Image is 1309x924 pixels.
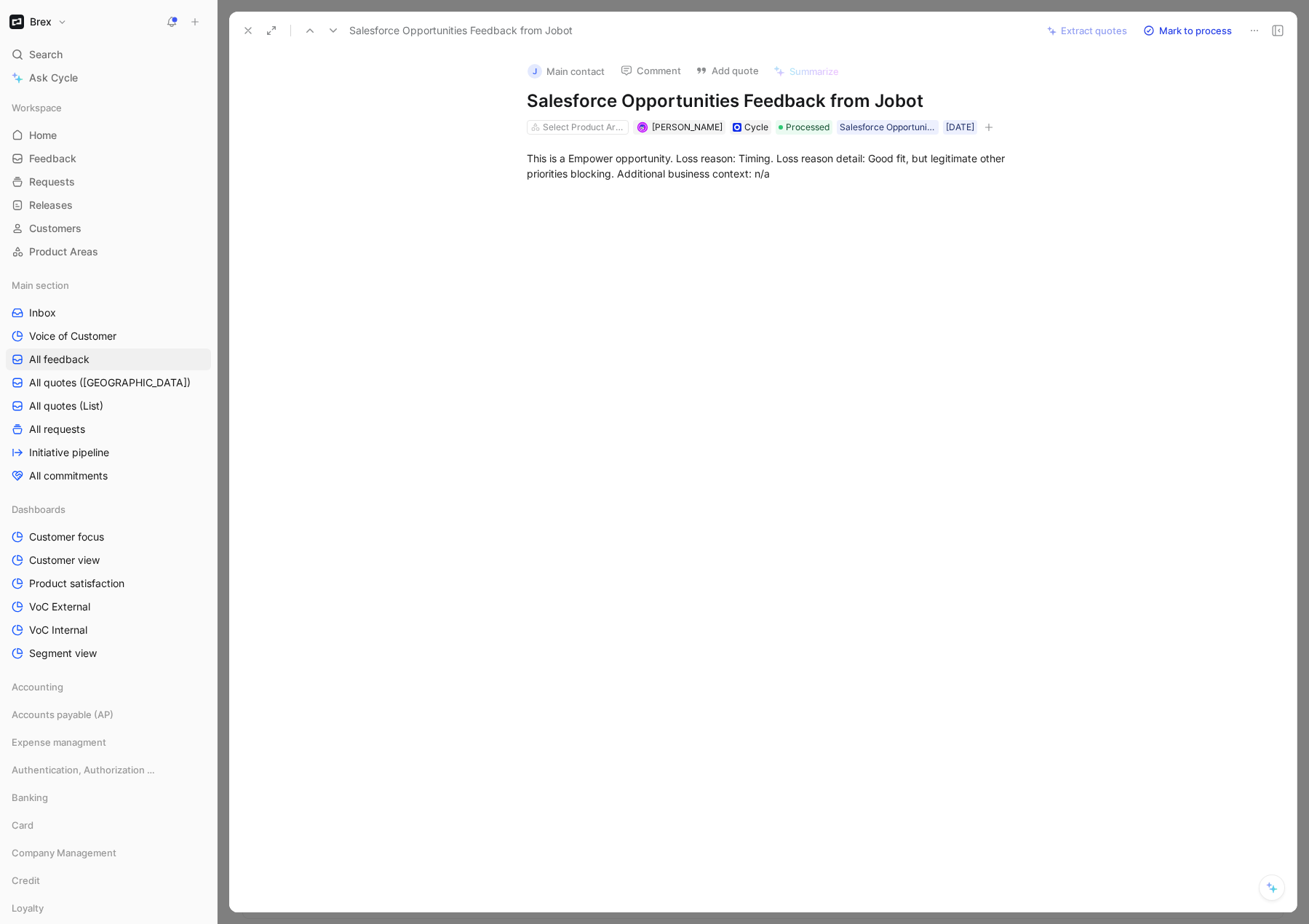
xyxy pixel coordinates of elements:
span: Inbox [29,306,56,320]
div: Processed [776,120,832,135]
span: Card [12,818,33,832]
div: Banking [6,786,211,808]
span: Requests [29,175,75,189]
button: Extract quotes [1041,20,1134,41]
span: Accounts payable (AP) [12,707,114,722]
span: Feedback [29,151,76,166]
a: Customer view [6,549,211,571]
button: BrexBrex [6,12,71,32]
a: Releases [6,194,211,216]
div: [DATE] [946,120,974,135]
span: Expense managment [12,735,106,749]
button: Mark to process [1137,20,1238,41]
img: Brex [9,15,24,29]
span: All quotes (List) [29,399,103,413]
a: Inbox [6,302,211,324]
div: Expense managment [6,731,211,757]
span: Segment view [29,646,97,661]
span: All commitments [29,469,108,483]
a: Home [6,124,211,146]
span: [PERSON_NAME] [652,122,723,132]
span: Summarize [789,65,839,78]
div: Expense managment [6,731,211,753]
span: Main section [12,278,69,292]
span: Processed [786,120,829,135]
span: Customers [29,221,81,236]
a: All commitments [6,465,211,487]
a: All quotes ([GEOGRAPHIC_DATA]) [6,372,211,394]
div: Dashboards [6,498,211,520]
a: Ask Cycle [6,67,211,89]
div: Company Management [6,842,211,868]
button: Add quote [689,60,765,81]
span: Search [29,46,63,63]
span: Dashboards [12,502,65,517]
div: This is a Empower opportunity. Loss reason: Timing. Loss reason detail: Good fit, but legitimate ... [527,151,1030,181]
div: DashboardsCustomer focusCustomer viewProduct satisfactionVoC ExternalVoC InternalSegment view [6,498,211,664]
div: Card [6,814,211,836]
span: Accounting [12,680,63,694]
span: Ask Cycle [29,69,78,87]
div: Loyalty [6,897,211,923]
div: Workspace [6,97,211,119]
div: Authentication, Authorization & Auditing [6,759,211,781]
div: Loyalty [6,897,211,919]
div: Accounts payable (AP) [6,704,211,730]
h1: Salesforce Opportunities Feedback from Jobot [527,89,1030,113]
h1: Brex [30,15,52,28]
a: Customer focus [6,526,211,548]
span: Product Areas [29,244,98,259]
div: Banking [6,786,211,813]
div: Card [6,814,211,840]
a: Voice of Customer [6,325,211,347]
a: All requests [6,418,211,440]
a: All quotes (List) [6,395,211,417]
div: Accounting [6,676,211,702]
span: Customer focus [29,530,104,544]
div: Main sectionInboxVoice of CustomerAll feedbackAll quotes ([GEOGRAPHIC_DATA])All quotes (List)All ... [6,274,211,487]
div: Select Product Areas [543,120,624,135]
span: Loyalty [12,901,44,915]
span: Authentication, Authorization & Auditing [12,762,156,777]
button: JMain contact [521,60,611,82]
span: Releases [29,198,73,212]
a: VoC Internal [6,619,211,641]
span: Home [29,128,57,143]
a: Product satisfaction [6,573,211,594]
a: Requests [6,171,211,193]
span: Banking [12,790,48,805]
span: VoC External [29,600,90,614]
span: Salesforce Opportunities Feedback from Jobot [349,22,573,39]
button: Summarize [767,61,846,81]
div: Credit [6,869,211,896]
div: Cycle [744,120,768,135]
button: Comment [614,60,688,81]
a: VoC External [6,596,211,618]
span: Initiative pipeline [29,445,109,460]
img: avatar [638,123,646,131]
div: Credit [6,869,211,891]
div: Company Management [6,842,211,864]
a: Product Areas [6,241,211,263]
div: Salesforce Opportunities [840,120,936,135]
span: VoC Internal [29,623,87,637]
span: Product satisfaction [29,576,124,591]
span: All requests [29,422,85,437]
span: Customer view [29,553,100,567]
a: Segment view [6,642,211,664]
span: Workspace [12,100,62,115]
div: Search [6,44,211,65]
a: Feedback [6,148,211,170]
a: Customers [6,218,211,239]
div: J [528,64,542,79]
span: Company Management [12,845,116,860]
div: Accounts payable (AP) [6,704,211,725]
div: Main section [6,274,211,296]
span: All quotes ([GEOGRAPHIC_DATA]) [29,375,191,390]
span: Voice of Customer [29,329,116,343]
div: Authentication, Authorization & Auditing [6,759,211,785]
a: Initiative pipeline [6,442,211,463]
div: Accounting [6,676,211,698]
span: Credit [12,873,40,888]
span: All feedback [29,352,89,367]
